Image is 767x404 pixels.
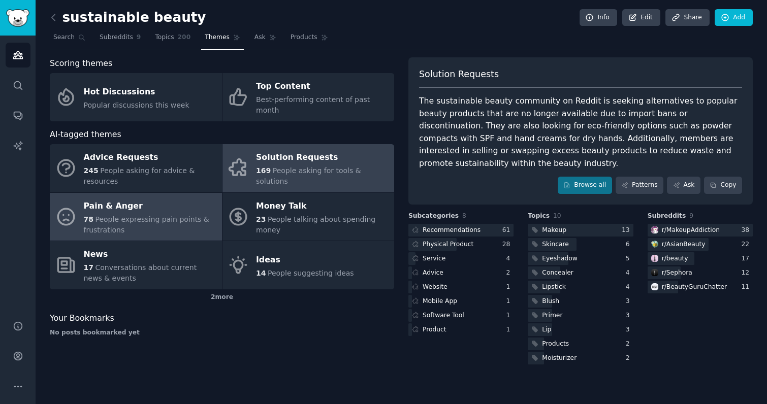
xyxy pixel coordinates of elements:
[84,263,93,272] span: 17
[423,268,443,278] div: Advice
[506,297,514,306] div: 1
[291,33,317,42] span: Products
[553,212,561,219] span: 10
[662,254,688,263] div: r/ beauty
[84,150,217,166] div: Advice Requests
[84,166,195,185] span: People asking for advice & resources
[662,283,727,292] div: r/ BeautyGuruChatter
[256,215,375,234] span: People talking about spending money
[419,95,742,170] div: The sustainable beauty community on Reddit is seeking alternatives to popular beauty products tha...
[251,29,280,50] a: Ask
[542,240,569,249] div: Skincare
[408,238,514,251] a: Physical Product28
[50,312,114,325] span: Your Bookmarks
[423,226,481,235] div: Recommendations
[222,193,395,241] a: Money Talk23People talking about spending money
[662,268,692,278] div: r/ Sephora
[651,255,658,262] img: beauty
[741,240,753,249] div: 22
[50,289,394,306] div: 2 more
[651,241,658,248] img: AsianBeauty
[741,254,753,263] div: 17
[558,177,612,194] a: Browse all
[6,9,29,27] img: GummySearch logo
[84,166,99,175] span: 245
[542,325,551,334] div: Lip
[205,33,230,42] span: Themes
[408,224,514,237] a: Recommendations61
[84,84,189,100] div: Hot Discussions
[648,281,753,293] a: BeautyGuruChatterr/BeautyGuruChatter11
[50,128,121,141] span: AI-tagged themes
[256,198,389,214] div: Money Talk
[50,29,89,50] a: Search
[178,33,191,42] span: 200
[50,328,394,338] div: No posts bookmarked yet
[528,238,633,251] a: Skincare6
[648,212,686,221] span: Subreddits
[408,252,514,265] a: Service4
[506,268,514,278] div: 2
[528,338,633,350] a: Products2
[84,247,217,263] div: News
[622,226,633,235] div: 13
[626,268,633,278] div: 4
[528,281,633,293] a: Lipstick4
[651,269,658,276] img: Sephora
[667,177,700,194] a: Ask
[648,266,753,279] a: Sephorar/Sephora12
[96,29,144,50] a: Subreddits9
[53,33,75,42] span: Search
[528,309,633,322] a: Primer3
[137,33,141,42] span: 9
[542,283,565,292] div: Lipstick
[616,177,663,194] a: Patterns
[408,212,459,221] span: Subcategories
[662,226,720,235] div: r/ MakeupAddiction
[222,73,395,121] a: Top ContentBest-performing content of past month
[222,241,395,289] a: Ideas14People suggesting ideas
[580,9,617,26] a: Info
[665,9,709,26] a: Share
[651,226,658,233] img: MakeupAddiction
[84,215,209,234] span: People expressing pain points & frustrations
[462,212,466,219] span: 8
[408,309,514,322] a: Software Tool1
[704,177,742,194] button: Copy
[528,224,633,237] a: Makeup13
[648,252,753,265] a: beautyr/beauty17
[626,254,633,263] div: 5
[542,297,559,306] div: Blush
[741,226,753,235] div: 38
[423,240,473,249] div: Physical Product
[626,340,633,349] div: 2
[84,198,217,214] div: Pain & Anger
[542,340,569,349] div: Products
[506,254,514,263] div: 4
[502,240,514,249] div: 28
[626,311,633,320] div: 3
[741,268,753,278] div: 12
[528,295,633,308] a: Blush3
[528,266,633,279] a: Concealer4
[256,269,266,277] span: 14
[256,166,361,185] span: People asking for tools & solutions
[50,57,112,70] span: Scoring themes
[651,283,658,290] img: BeautyGuruChatter
[648,224,753,237] a: MakeupAddictionr/MakeupAddiction38
[50,241,222,289] a: News17Conversations about current news & events
[50,73,222,121] a: Hot DiscussionsPopular discussions this week
[254,33,266,42] span: Ask
[506,311,514,320] div: 1
[528,212,550,221] span: Topics
[648,238,753,251] a: AsianBeautyr/AsianBeauty22
[151,29,194,50] a: Topics200
[542,254,577,263] div: Eyeshadow
[542,354,577,363] div: Moisturizer
[423,283,448,292] div: Website
[542,226,566,235] div: Makeup
[100,33,133,42] span: Subreddits
[201,29,244,50] a: Themes
[50,10,206,26] h2: sustainable beauty
[626,325,633,334] div: 3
